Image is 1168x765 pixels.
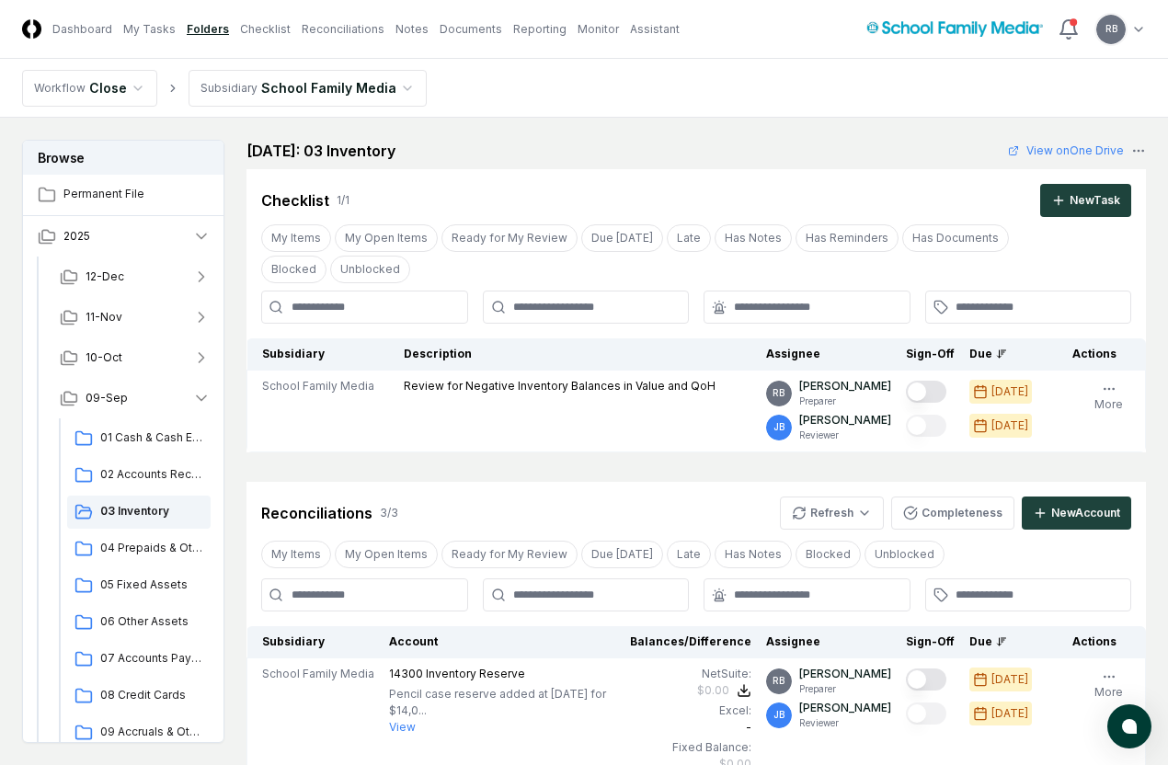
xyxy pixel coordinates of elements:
[667,224,711,252] button: Late
[45,378,225,418] button: 09-Sep
[67,679,211,713] a: 08 Credit Cards
[100,650,203,667] span: 07 Accounts Payable
[697,682,751,699] button: $0.00
[63,228,90,245] span: 2025
[799,666,891,682] p: [PERSON_NAME]
[865,541,945,568] button: Unblocked
[100,724,203,740] span: 09 Accruals & Other ST Liab
[715,541,792,568] button: Has Notes
[86,309,122,325] span: 11-Nov
[330,256,410,283] button: Unblocked
[100,503,203,520] span: 03 Inventory
[67,606,211,639] a: 06 Other Assets
[906,668,946,691] button: Mark complete
[262,666,374,682] span: School Family Media
[1051,505,1120,521] div: New Account
[261,189,329,211] div: Checklist
[1058,346,1131,362] div: Actions
[799,412,891,428] p: [PERSON_NAME]
[440,21,502,38] a: Documents
[67,643,211,676] a: 07 Accounts Payable
[991,417,1028,434] div: [DATE]
[773,674,784,688] span: RB
[513,21,567,38] a: Reporting
[630,21,680,38] a: Assistant
[100,429,203,446] span: 01 Cash & Cash Equivalents
[395,21,429,38] a: Notes
[200,80,258,97] div: Subsidiary
[1040,184,1131,217] button: NewTask
[630,702,751,719] div: Excel:
[63,186,211,202] span: Permanent File
[991,705,1028,722] div: [DATE]
[773,708,784,722] span: JB
[100,540,203,556] span: 04 Prepaids & Other Current Assets
[759,626,899,658] th: Assignee
[899,338,962,371] th: Sign-Off
[715,224,792,252] button: Has Notes
[796,224,899,252] button: Has Reminders
[389,667,423,680] span: 14300
[100,577,203,593] span: 05 Fixed Assets
[1091,378,1127,417] button: More
[773,420,784,434] span: JB
[1058,634,1131,650] div: Actions
[67,496,211,529] a: 03 Inventory
[697,682,729,699] div: $0.00
[100,466,203,483] span: 02 Accounts Receivable
[581,224,663,252] button: Due Today
[899,626,962,658] th: Sign-Off
[441,224,578,252] button: Ready for My Review
[759,338,899,371] th: Assignee
[1091,666,1127,704] button: More
[67,422,211,455] a: 01 Cash & Cash Equivalents
[906,415,946,437] button: Mark complete
[247,338,396,371] th: Subsidiary
[799,394,891,408] p: Preparer
[261,502,372,524] div: Reconciliations
[630,702,751,736] div: -
[246,140,395,162] h2: [DATE]: 03 Inventory
[404,378,716,394] p: Review for Negative Inventory Balances in Value and QoH
[1094,13,1128,46] button: RB
[45,257,225,297] button: 12-Dec
[67,716,211,749] a: 09 Accruals & Other ST Liab
[240,21,291,38] a: Checklist
[426,667,525,680] span: Inventory Reserve
[261,224,331,252] button: My Items
[45,337,225,378] button: 10-Oct
[799,700,891,716] p: [PERSON_NAME]
[86,268,124,285] span: 12-Dec
[67,569,211,602] a: 05 Fixed Assets
[1070,192,1120,209] div: New Task
[86,390,128,406] span: 09-Sep
[23,175,225,215] a: Permanent File
[23,141,223,175] h3: Browse
[261,256,326,283] button: Blocked
[630,739,751,756] div: Fixed Balance:
[969,634,1043,650] div: Due
[891,497,1014,530] button: Completeness
[380,505,398,521] div: 3 / 3
[100,613,203,630] span: 06 Other Assets
[991,671,1028,688] div: [DATE]
[799,378,891,394] p: [PERSON_NAME]
[261,541,331,568] button: My Items
[52,21,112,38] a: Dashboard
[667,541,711,568] button: Late
[123,21,176,38] a: My Tasks
[22,19,41,39] img: Logo
[578,21,619,38] a: Monitor
[906,381,946,403] button: Mark complete
[780,497,884,530] button: Refresh
[389,686,615,719] p: Pencil case reserve added at [DATE] for $14,0...
[991,383,1028,400] div: [DATE]
[969,346,1043,362] div: Due
[187,21,229,38] a: Folders
[262,378,374,394] span: School Family Media
[623,626,759,658] th: Balances/Difference
[902,224,1009,252] button: Has Documents
[34,80,86,97] div: Workflow
[45,297,225,337] button: 11-Nov
[67,532,211,565] a: 04 Prepaids & Other Current Assets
